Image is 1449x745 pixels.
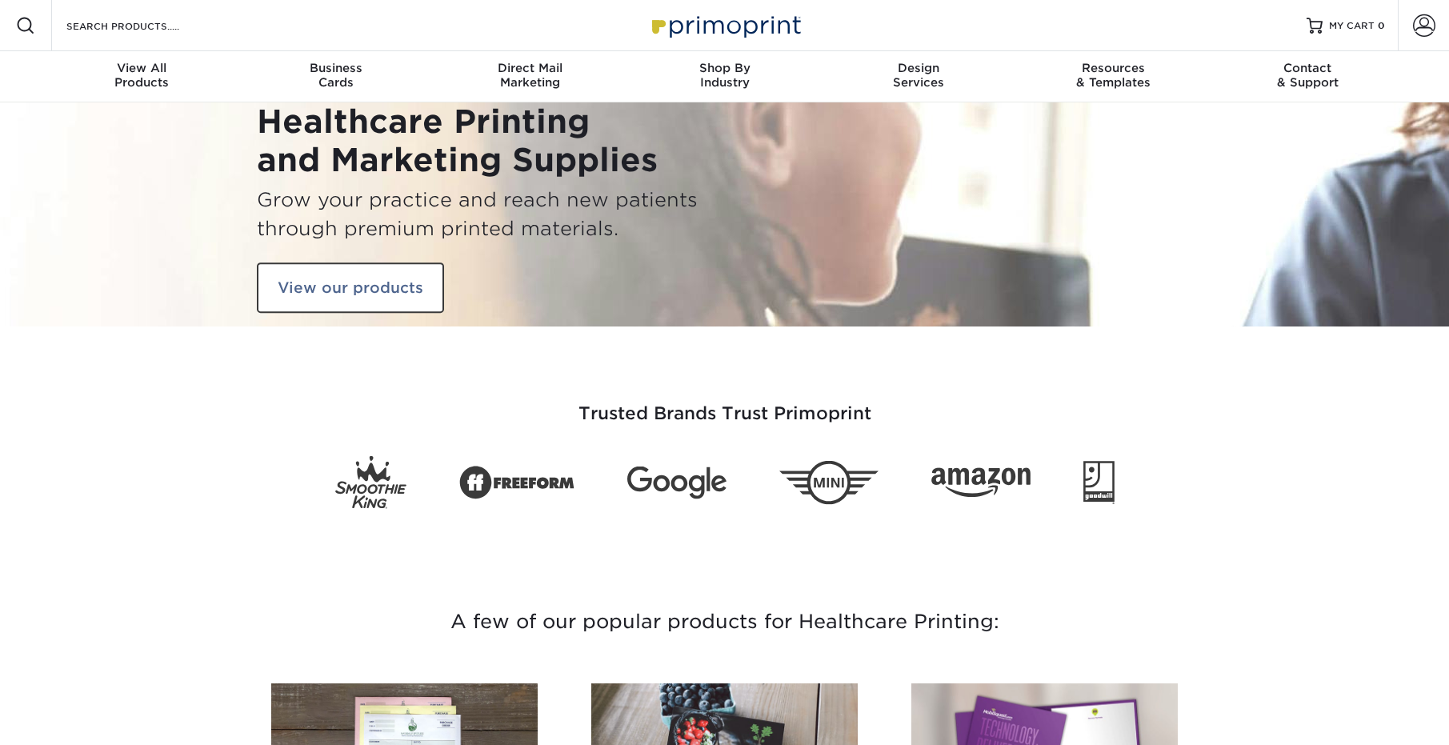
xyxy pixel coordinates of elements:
[627,61,822,75] span: Shop By
[433,61,627,75] span: Direct Mail
[1329,19,1375,33] span: MY CART
[45,51,239,102] a: View AllProducts
[1211,51,1405,102] a: Contact& Support
[779,460,879,504] img: Mini
[238,51,433,102] a: BusinessCards
[238,61,433,90] div: Cards
[1211,61,1405,75] span: Contact
[433,51,627,102] a: Direct MailMarketing
[627,466,727,499] img: Google
[627,51,822,102] a: Shop ByIndustry
[459,457,574,508] img: Freeform
[45,61,239,90] div: Products
[1211,61,1405,90] div: & Support
[1083,461,1115,504] img: Goodwill
[257,262,444,314] a: View our products
[45,61,239,75] span: View All
[335,456,406,510] img: Smoothie King
[257,365,1193,443] h3: Trusted Brands Trust Primoprint
[65,16,221,35] input: SEARCH PRODUCTS.....
[822,61,1016,75] span: Design
[822,51,1016,102] a: DesignServices
[1016,61,1211,90] div: & Templates
[627,61,822,90] div: Industry
[257,186,713,243] h3: Grow your practice and reach new patients through premium printed materials.
[645,8,805,42] img: Primoprint
[1378,20,1385,31] span: 0
[433,61,627,90] div: Marketing
[822,61,1016,90] div: Services
[1016,61,1211,75] span: Resources
[931,467,1031,498] img: Amazon
[257,567,1193,677] h3: A few of our popular products for Healthcare Printing:
[1016,51,1211,102] a: Resources& Templates
[238,61,433,75] span: Business
[257,102,713,179] h1: Healthcare Printing and Marketing Supplies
